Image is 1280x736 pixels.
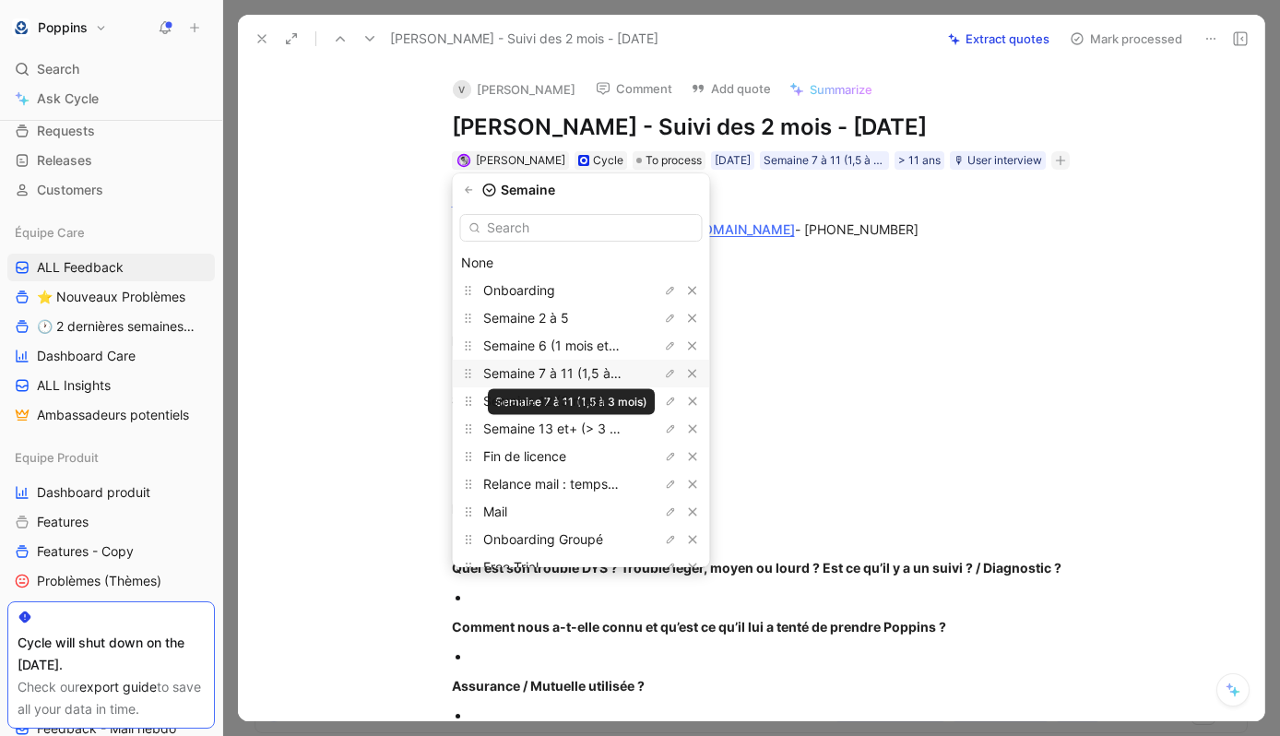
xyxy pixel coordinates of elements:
div: Semaine 13 et+ (> 3 mois) [453,415,710,443]
div: Fin de licence [453,443,710,470]
span: Semaine 2 à 5 [483,310,569,326]
div: Mail [453,498,710,526]
div: Semaine 7 à 11 (1,5 à 3 mois) [453,360,710,387]
span: Semaine 13 et+ (> 3 mois) [483,421,642,436]
span: Onboarding Groupé [483,531,603,547]
span: Relance mail : temps de jeu insuffisant [483,476,714,492]
div: Semaine [453,181,710,199]
span: Onboarding [483,282,555,298]
div: Onboarding [453,277,710,304]
span: Mail [483,504,507,519]
span: Semaine 12 (3 mois) [483,393,605,409]
div: Onboarding Groupé [453,526,710,553]
div: Relance mail : temps de jeu insuffisant [453,470,710,498]
input: Search [460,214,703,242]
span: Fin de licence [483,448,566,464]
div: Semaine 6 (1 mois et demi) [453,332,710,360]
div: Free Trial [453,553,710,581]
span: Semaine 6 (1 mois et demi) [483,338,646,353]
div: Semaine 2 à 5 [453,304,710,332]
div: None [461,252,702,274]
span: Free Trial [483,559,539,575]
span: Semaine 7 à 11 (1,5 à 3 mois) [483,365,658,381]
div: Semaine 12 (3 mois) [453,387,710,415]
